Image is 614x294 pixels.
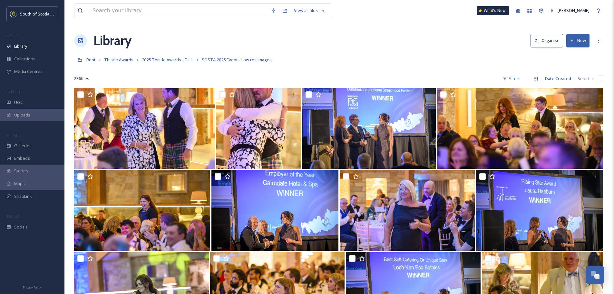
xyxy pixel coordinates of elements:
span: Embeds [14,155,30,161]
a: Root [86,56,96,64]
span: MEDIA [6,33,18,38]
span: Socials [14,224,28,230]
span: WIDGETS [6,133,21,137]
span: SOCIALS [6,214,19,219]
span: Stories [14,168,28,174]
span: Select all [578,76,595,82]
span: Collections [14,56,35,62]
span: Galleries [14,143,32,149]
span: 236 file s [74,76,89,82]
img: PW_SSDA_Thistle Awards 2025_229.JPG [340,170,475,251]
a: [PERSON_NAME] [547,4,593,17]
a: Thistle Awards [104,56,133,64]
span: 2025 Thistle Awards - FULL [142,57,193,63]
span: Library [14,43,27,49]
div: Date Created [542,72,574,85]
a: What's New [477,6,509,15]
button: Organise [531,34,563,47]
span: COLLECT [6,89,20,94]
a: Library [93,31,132,50]
span: SOSTA 2025 Event - Low res images [202,57,272,63]
span: South of Scotland Destination Alliance [20,11,93,17]
span: SnapLink [14,193,32,199]
div: Filters [500,72,524,85]
span: [PERSON_NAME] [558,7,590,13]
a: SOSTA 2025 Event - Low res images [202,56,272,64]
img: PW_SSDA_Thistle Awards 2025_232.JPG [437,88,603,169]
a: Privacy Policy [23,283,42,291]
img: PW_SSDA_Thistle Awards 2025_235.JPG [216,88,301,169]
span: Root [86,57,96,63]
img: PW_SSDA_Thistle Awards 2025_236.JPG [74,88,215,169]
img: PW_SSDA_Thistle Awards 2025_231.JPG [74,170,210,251]
span: UGC [14,99,23,106]
span: Media Centres [14,68,43,75]
span: Privacy Policy [23,285,42,289]
img: PW_SSDA_Thistle Awards 2025_230.JPG [211,170,338,251]
a: View all files [291,4,328,17]
img: PW_SSDA_Thistle Awards 2025_234.JPG [302,88,436,169]
a: 2025 Thistle Awards - FULL [142,56,193,64]
button: New [566,34,590,47]
span: Uploads [14,112,30,118]
img: images.jpeg [10,11,17,17]
span: Thistle Awards [104,57,133,63]
input: Search your library [89,4,268,18]
span: Maps [14,181,25,187]
img: PW_SSDA_Thistle Awards 2025_228.JPG [476,170,603,251]
button: Open Chat [586,266,604,284]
